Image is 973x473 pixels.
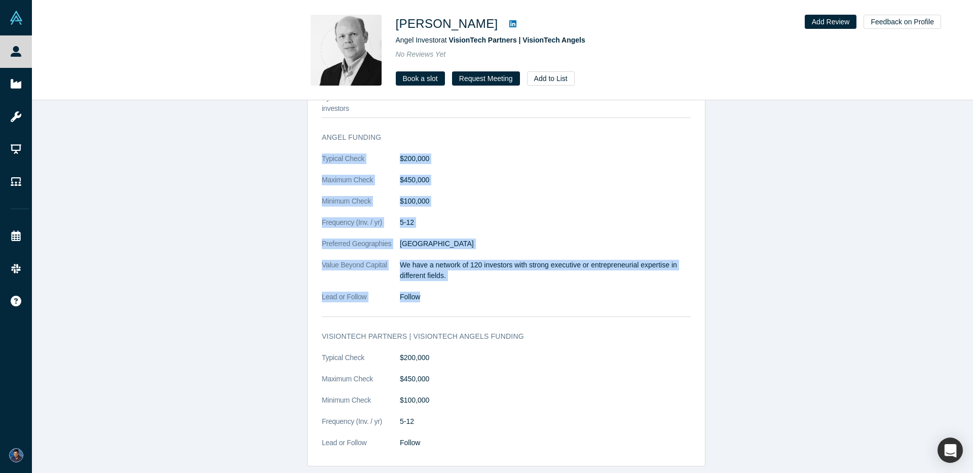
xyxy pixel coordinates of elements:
button: Feedback on Profile [864,15,941,29]
button: Request Meeting [452,71,520,86]
dt: Minimum Check [322,395,400,416]
dd: 5-12 [400,217,691,228]
dt: Lead or Follow [322,292,400,313]
dt: Maximum Check [322,175,400,196]
img: Prayas Tiwari's Account [9,448,23,462]
dd: Follow [400,438,691,448]
h1: [PERSON_NAME] [396,15,498,33]
dt: Maximum Check [322,374,400,395]
dt: Value Beyond Capital [322,260,400,292]
a: VisionTech Partners | VisionTech Angels [449,36,585,44]
dt: Typical Check [322,352,400,374]
span: No Reviews Yet [396,50,446,58]
dd: [GEOGRAPHIC_DATA] [400,239,691,249]
dt: Frequency (Inv. / yr) [322,217,400,239]
dd: $200,000 [400,153,691,164]
p: We have a network of 120 investors with strong executive or entrepreneurial expertise in differen... [400,260,691,281]
dt: Typical Check [322,153,400,175]
dd: $200,000 [400,352,691,363]
button: Add to List [527,71,575,86]
dd: $100,000 [400,395,691,406]
h3: Angel Funding [322,132,677,143]
dd: $450,000 [400,374,691,384]
button: Add Review [805,15,857,29]
img: Alchemist Vault Logo [9,11,23,25]
img: Moacir Feldenheimer's Profile Image [311,15,382,86]
dt: Lead or Follow [322,438,400,459]
dt: Syndicate with other investors [322,93,400,114]
dd: Follow [400,292,691,302]
dd: 5-12 [400,416,691,427]
dt: Frequency (Inv. / yr) [322,416,400,438]
dd: $100,000 [400,196,691,207]
dt: Minimum Check [322,196,400,217]
span: Angel Investor at [396,36,585,44]
dd: $450,000 [400,175,691,185]
dt: Preferred Geographies [322,239,400,260]
a: Book a slot [396,71,445,86]
h3: VisionTech Partners | VisionTech Angels funding [322,331,677,342]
